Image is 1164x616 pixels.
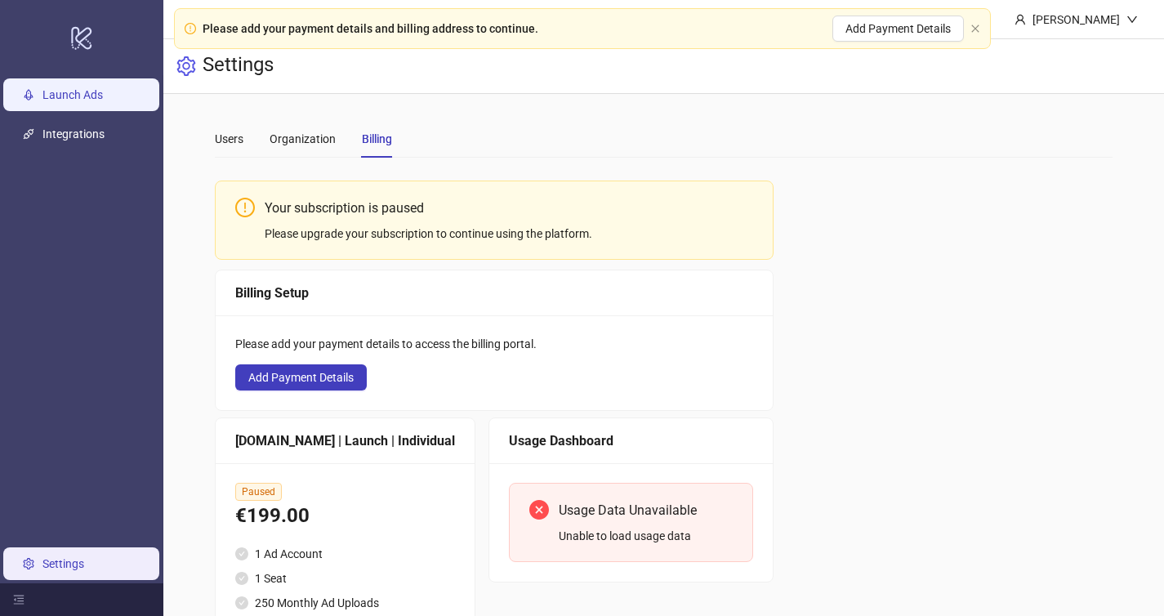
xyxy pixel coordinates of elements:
div: Unable to load usage data [559,527,733,545]
span: setting [176,56,196,76]
a: Settings [42,557,84,570]
div: Billing [362,130,392,148]
li: 250 Monthly Ad Uploads [235,594,455,612]
a: Integrations [42,127,105,141]
span: exclamation-circle [235,198,255,217]
span: down [1126,14,1138,25]
button: Add Payment Details [832,16,964,42]
div: [PERSON_NAME] [1026,11,1126,29]
div: Users [215,130,243,148]
div: [DOMAIN_NAME] | Launch | Individual [235,431,455,451]
span: Add Payment Details [248,371,354,384]
li: 1 Seat [235,569,455,587]
div: Usage Data Unavailable [559,500,733,520]
span: check-circle [235,547,248,560]
div: €199.00 [235,501,455,532]
div: Your subscription is paused [265,198,753,218]
li: 1 Ad Account [235,545,455,563]
div: Organization [270,130,336,148]
a: Launch Ads [42,88,103,101]
span: menu-fold [13,594,25,605]
button: Add Payment Details [235,364,367,391]
button: close [970,24,980,34]
div: Usage Dashboard [509,431,753,451]
span: Paused [235,483,282,501]
div: Please upgrade your subscription to continue using the platform. [265,225,753,243]
span: check-circle [235,596,248,609]
h3: Settings [203,52,274,80]
div: Billing Setup [235,283,753,303]
span: close-circle [529,500,549,520]
span: user [1015,14,1026,25]
span: exclamation-circle [185,23,196,34]
div: Please add your payment details to access the billing portal. [235,335,753,353]
span: check-circle [235,572,248,585]
span: Add Payment Details [845,22,951,35]
div: Please add your payment details and billing address to continue. [203,20,538,38]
